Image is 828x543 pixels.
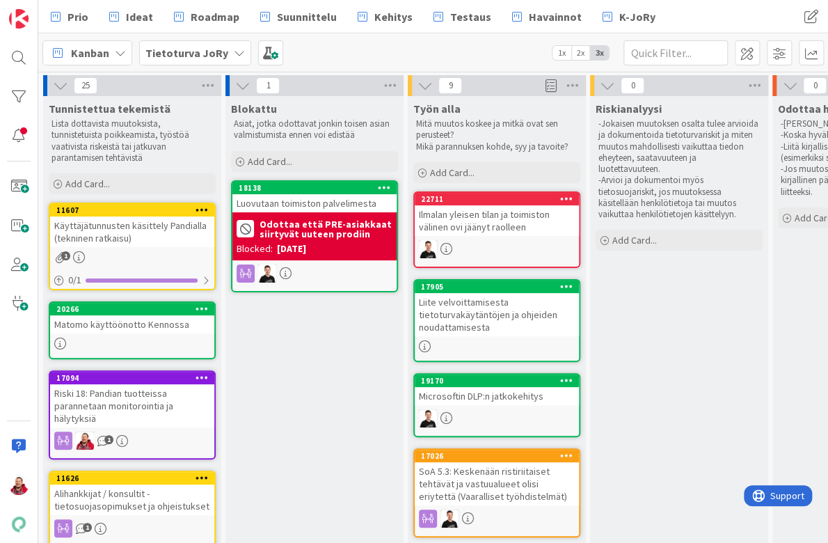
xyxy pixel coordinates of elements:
input: Quick Filter... [623,40,728,65]
a: Kehitys [349,4,421,29]
a: Testaus [425,4,500,29]
span: 1 [256,77,280,94]
img: Visit kanbanzone.com [9,9,29,29]
div: 19170 [421,376,579,386]
span: 0 / 1 [68,273,81,288]
span: Add Card... [430,166,475,179]
p: -Jokaisen muutoksen osalta tulee arvioida ja dokumentoida tietoturvariskit ja miten muutos mahdol... [598,118,760,175]
p: Asiat, jotka odottavat jonkin toisen asian valmistumista ennen voi edistää [234,118,395,141]
span: Testaus [450,8,491,25]
div: Käyttäjätunnusten käsittely Pandialla (tekninen ratkaisu) [50,217,214,247]
span: Kanban [71,45,109,61]
span: K-JoRy [619,8,655,25]
div: 11607 [50,204,214,217]
div: 20266 [56,304,214,314]
div: 11626Alihankkijat / konsultit - tietosuojasopimukset ja ohjeistukset [50,472,214,515]
div: 17905 [421,282,579,292]
span: 1x [552,46,571,60]
span: 1 [104,435,113,444]
img: JS [9,475,29,495]
a: Ideat [101,4,161,29]
span: 1 [83,523,92,532]
span: 0 [621,77,644,94]
p: Lista dottavista muutoksista, tunnistetuista poikkeamista, työstöä vaativista riskeistä tai jatku... [51,118,213,164]
span: 2x [571,46,590,60]
div: 17026SoA 5.3: Keskenään ristiriitaiset tehtävät ja vastuualueet olisi eriytettä (Vaaralliset työh... [415,450,579,505]
span: Tunnistettua tekemistä [49,102,170,116]
span: Havainnot [529,8,582,25]
div: 18138 [232,182,397,194]
a: Roadmap [166,4,248,29]
div: JV [415,240,579,258]
span: 1 [61,251,70,260]
p: Mikä parannuksen kohde, syy ja tavoite? [416,141,578,152]
img: JV [419,409,437,427]
div: Ilmalan yleisen tilan ja toimiston välinen ovi jäänyt raolleen [415,205,579,236]
span: Add Card... [248,155,292,168]
div: 22711 [415,193,579,205]
div: [DATE] [277,242,306,256]
span: Prio [67,8,88,25]
div: Riski 18: Pandian tuotteissa parannetaan monitorointia ja hälytyksiä [50,384,214,427]
div: 17905 [415,281,579,293]
span: Työn alla [413,102,461,116]
img: JV [440,510,459,528]
span: Blokattu [231,102,277,116]
div: 11607Käyttäjätunnusten käsittely Pandialla (tekninen ratkaisu) [50,204,214,247]
div: 11626 [50,472,214,485]
b: Tietoturva JoRy [145,46,228,60]
div: Luovutaan toimiston palvelimesta [232,194,397,212]
a: K-JoRy [594,4,664,29]
span: Add Card... [612,234,657,246]
div: Alihankkijat / konsultit - tietosuojasopimukset ja ohjeistukset [50,485,214,515]
a: Havainnot [504,4,590,29]
span: Roadmap [191,8,239,25]
span: Support [26,2,61,19]
a: Prio [42,4,97,29]
p: -Arvioi ja dokumentoi myös tietosuojariskit, jos muutoksessa käsitellään henkilötietoja tai muuto... [598,175,760,220]
div: 22711Ilmalan yleisen tilan ja toimiston välinen ovi jäänyt raolleen [415,193,579,236]
div: 17094 [56,373,214,383]
p: Mitä muutos koskee ja mitkä ovat sen perusteet? [416,118,578,141]
div: 17094 [50,372,214,384]
div: JV [415,510,579,528]
span: Ideat [126,8,153,25]
div: 22711 [421,194,579,204]
span: Kehitys [374,8,413,25]
div: Blocked: [237,242,273,256]
span: 0 [803,77,827,94]
img: JV [258,265,276,283]
div: 11607 [56,205,214,215]
img: JS [76,432,94,450]
div: 19170Microsoftin DLP:n jatkokehitys [415,375,579,405]
div: JS [50,432,214,450]
div: Matomo käyttöönotto Kennossa [50,315,214,333]
div: JV [232,265,397,283]
div: 0/1 [50,271,214,289]
a: Suunnittelu [252,4,345,29]
div: Liite velvoittamisesta tietoturvakäytäntöjen ja ohjeiden noudattamisesta [415,293,579,336]
span: Suunnittelu [277,8,337,25]
div: Microsoftin DLP:n jatkokehitys [415,387,579,405]
div: 18138Luovutaan toimiston palvelimesta [232,182,397,212]
img: JV [419,240,437,258]
img: avatar [9,514,29,534]
b: Odottaa että PRE-asiakkaat siirtyvät uuteen prodiin [260,219,392,239]
span: Add Card... [65,178,110,190]
div: SoA 5.3: Keskenään ristiriitaiset tehtävät ja vastuualueet olisi eriytettä (Vaaralliset työhdiste... [415,462,579,505]
div: 20266Matomo käyttöönotto Kennossa [50,303,214,333]
div: 17026 [415,450,579,462]
span: 3x [590,46,609,60]
div: 20266 [50,303,214,315]
div: 17026 [421,451,579,461]
span: 25 [74,77,97,94]
div: 17905Liite velvoittamisesta tietoturvakäytäntöjen ja ohjeiden noudattamisesta [415,281,579,336]
div: 18138 [239,183,397,193]
span: Riskianalyysi [596,102,662,116]
div: 11626 [56,473,214,483]
div: 17094Riski 18: Pandian tuotteissa parannetaan monitorointia ja hälytyksiä [50,372,214,427]
div: JV [415,409,579,427]
div: 19170 [415,375,579,387]
span: 9 [438,77,462,94]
